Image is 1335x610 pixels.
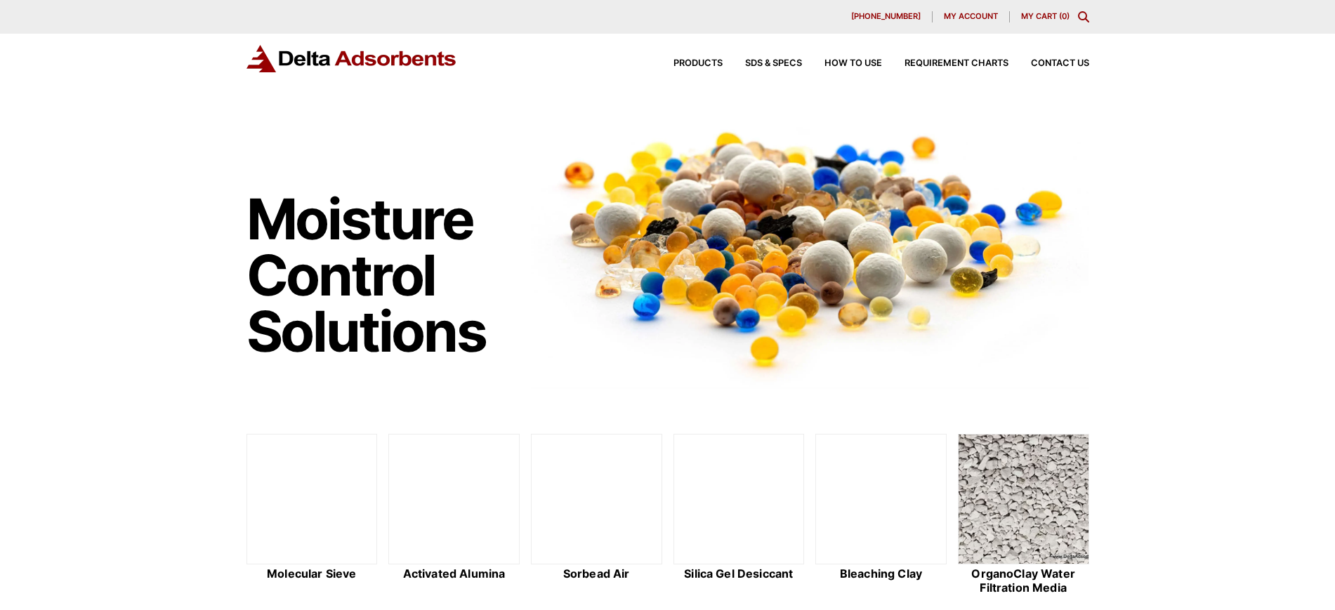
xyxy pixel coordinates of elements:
a: SDS & SPECS [723,59,802,68]
span: Requirement Charts [905,59,1008,68]
h2: Silica Gel Desiccant [673,567,805,581]
a: Silica Gel Desiccant [673,434,805,597]
div: Toggle Modal Content [1078,11,1089,22]
h2: Bleaching Clay [815,567,947,581]
span: 0 [1062,11,1067,21]
h2: Activated Alumina [388,567,520,581]
a: Contact Us [1008,59,1089,68]
a: Bleaching Clay [815,434,947,597]
span: My account [944,13,998,20]
a: Sorbead Air [531,434,662,597]
span: How to Use [824,59,882,68]
a: Molecular Sieve [246,434,378,597]
a: Activated Alumina [388,434,520,597]
a: [PHONE_NUMBER] [840,11,933,22]
h2: OrganoClay Water Filtration Media [958,567,1089,594]
h2: Molecular Sieve [246,567,378,581]
img: Image [531,106,1089,389]
a: Requirement Charts [882,59,1008,68]
a: How to Use [802,59,882,68]
span: SDS & SPECS [745,59,802,68]
h1: Moisture Control Solutions [246,191,518,359]
h2: Sorbead Air [531,567,662,581]
a: Products [651,59,723,68]
img: Delta Adsorbents [246,45,457,72]
a: OrganoClay Water Filtration Media [958,434,1089,597]
span: Contact Us [1031,59,1089,68]
a: My Cart (0) [1021,11,1070,21]
span: Products [673,59,723,68]
a: My account [933,11,1010,22]
span: [PHONE_NUMBER] [851,13,921,20]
